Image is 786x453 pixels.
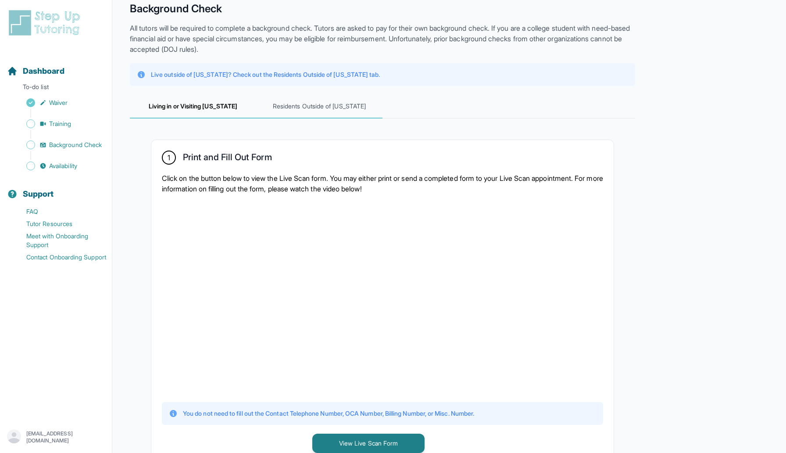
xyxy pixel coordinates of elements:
a: Training [7,118,112,130]
button: [EMAIL_ADDRESS][DOMAIN_NAME] [7,429,105,445]
span: 1 [168,152,170,163]
p: To-do list [4,83,108,95]
p: Live outside of [US_STATE]? Check out the Residents Outside of [US_STATE] tab. [151,70,380,79]
a: View Live Scan Form [312,439,425,447]
p: You do not need to fill out the Contact Telephone Number, OCA Number, Billing Number, or Misc. Nu... [183,409,474,418]
p: All tutors will be required to complete a background check. Tutors are asked to pay for their own... [130,23,635,54]
span: Residents Outside of [US_STATE] [256,95,382,119]
span: Availability [49,162,77,170]
nav: Tabs [130,95,635,119]
button: Support [4,174,108,204]
span: Living in or Visiting [US_STATE] [130,95,256,119]
a: Contact Onboarding Support [7,251,112,263]
img: logo [7,9,85,37]
a: Meet with Onboarding Support [7,230,112,251]
a: Dashboard [7,65,64,77]
iframe: YouTube video player [162,201,469,393]
p: Click on the button below to view the Live Scan form. You may either print or send a completed fo... [162,173,603,194]
a: FAQ [7,205,112,218]
span: Training [49,119,71,128]
button: View Live Scan Form [312,434,425,453]
span: Waiver [49,98,68,107]
h1: Background Check [130,2,635,16]
p: [EMAIL_ADDRESS][DOMAIN_NAME] [26,430,105,444]
a: Tutor Resources [7,218,112,230]
a: Availability [7,160,112,172]
button: Dashboard [4,51,108,81]
a: Waiver [7,97,112,109]
span: Background Check [49,140,102,149]
h2: Print and Fill Out Form [183,152,272,166]
span: Support [23,188,54,200]
span: Dashboard [23,65,64,77]
a: Background Check [7,139,112,151]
